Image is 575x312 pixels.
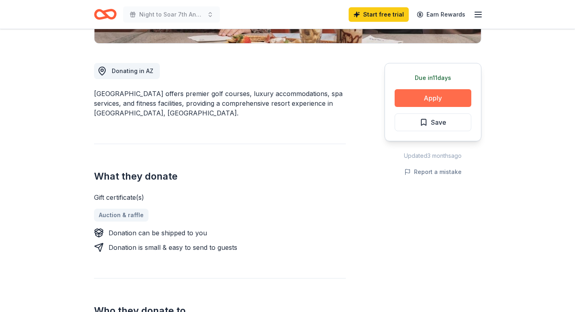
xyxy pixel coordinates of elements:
[123,6,220,23] button: Night to Soar 7th Annual Dinner and Auction
[395,113,471,131] button: Save
[431,117,446,128] span: Save
[94,209,148,222] a: Auction & raffle
[112,67,153,74] span: Donating in AZ
[94,5,117,24] a: Home
[404,167,462,177] button: Report a mistake
[395,89,471,107] button: Apply
[412,7,470,22] a: Earn Rewards
[109,243,237,252] div: Donation is small & easy to send to guests
[94,89,346,118] div: [GEOGRAPHIC_DATA] offers premier golf courses, luxury accommodations, spa services, and fitness f...
[139,10,204,19] span: Night to Soar 7th Annual Dinner and Auction
[395,73,471,83] div: Due in 11 days
[94,193,346,202] div: Gift certificate(s)
[385,151,481,161] div: Updated 3 months ago
[94,170,346,183] h2: What they donate
[349,7,409,22] a: Start free trial
[109,228,207,238] div: Donation can be shipped to you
